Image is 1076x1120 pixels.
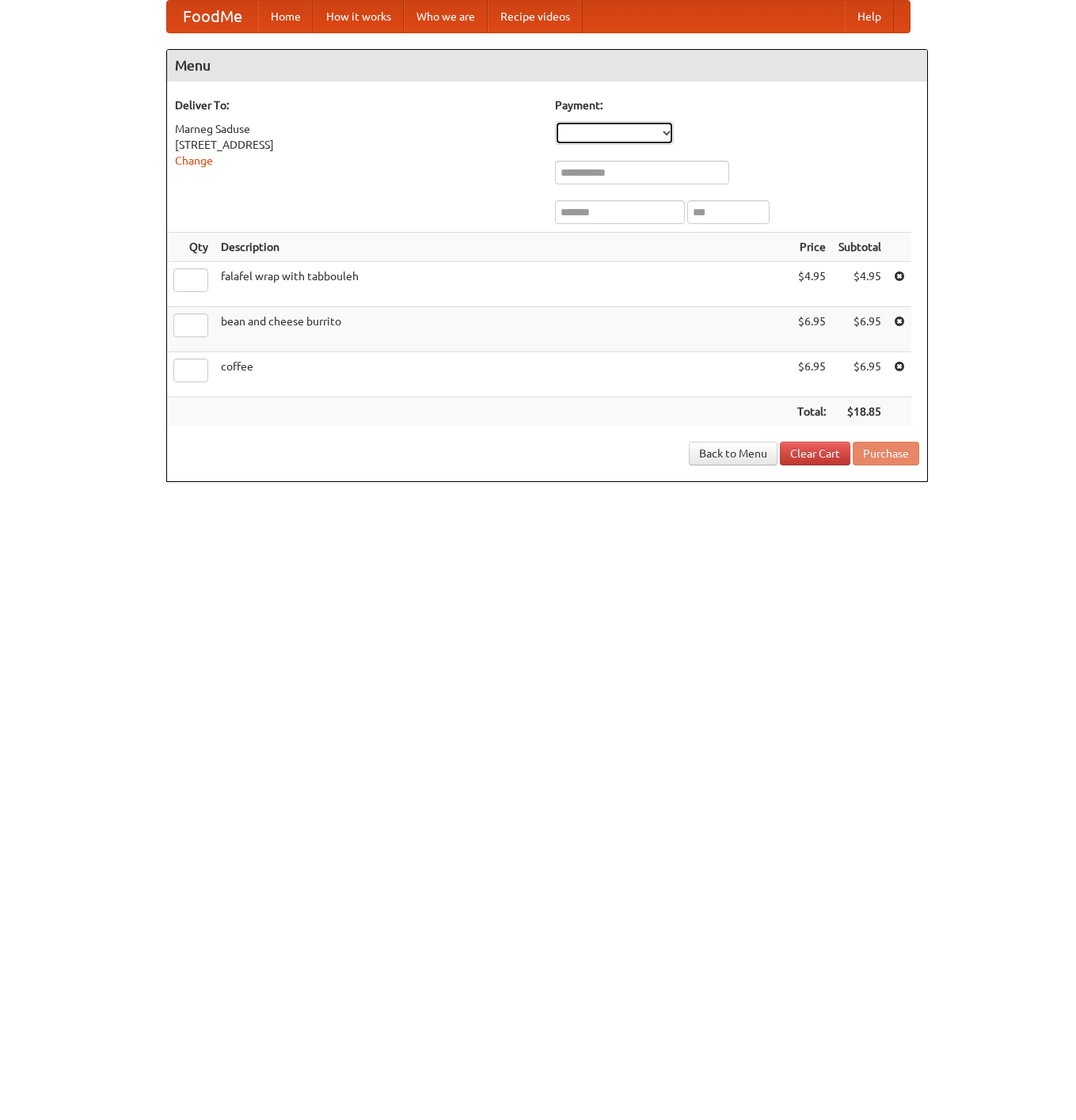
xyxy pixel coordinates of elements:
[404,1,488,32] a: Who we are
[167,233,215,262] th: Qty
[845,1,894,32] a: Help
[780,442,850,465] a: Clear Cart
[791,352,832,397] td: $6.95
[791,397,832,427] th: Total:
[167,1,258,32] a: FoodMe
[791,262,832,307] td: $4.95
[791,233,832,262] th: Price
[314,1,404,32] a: How it works
[832,307,888,352] td: $6.95
[689,442,778,465] a: Back to Menu
[215,233,791,262] th: Description
[832,397,888,427] th: $18.85
[853,442,919,465] button: Purchase
[488,1,583,32] a: Recipe videos
[175,121,539,137] div: Marneg Saduse
[791,307,832,352] td: $6.95
[215,307,791,352] td: bean and cheese burrito
[832,262,888,307] td: $4.95
[832,233,888,262] th: Subtotal
[555,97,919,113] h5: Payment:
[258,1,314,32] a: Home
[167,50,927,82] h4: Menu
[175,97,539,113] h5: Deliver To:
[832,352,888,397] td: $6.95
[175,137,539,153] div: [STREET_ADDRESS]
[215,352,791,397] td: coffee
[215,262,791,307] td: falafel wrap with tabbouleh
[175,154,213,167] a: Change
